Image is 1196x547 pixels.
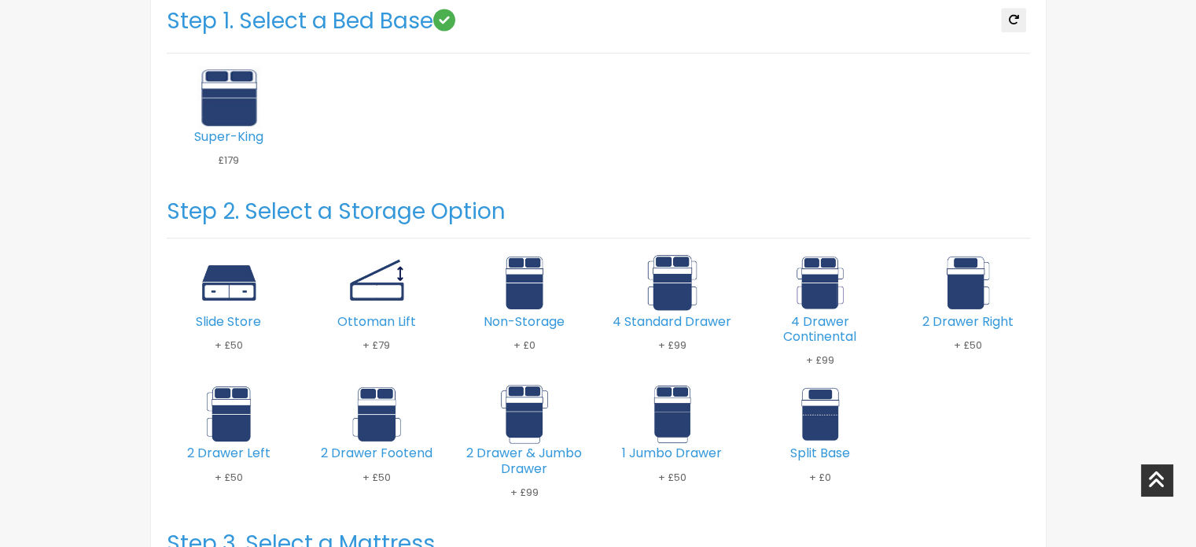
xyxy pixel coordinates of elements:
[462,314,587,329] h6: Non-Storage
[167,8,455,35] h3: Step 1. Select a Bed Base
[345,383,408,445] img: 2 Drawer Footend
[462,445,587,475] h6: 2 Drawer & Jumbo Drawer
[610,335,734,355] p: + £99
[610,314,734,329] h6: 4 Standard Drawer
[315,445,439,460] h6: 2 Drawer Footend
[493,251,556,314] img: Non-Storage
[167,198,1030,225] h3: Step 2. Select a Storage Option
[937,251,999,314] img: 2 Drawer Right
[167,468,291,487] p: + £50
[758,468,882,487] p: + £0
[906,335,1030,355] p: + £50
[610,445,734,460] h6: 1 Jumbo Drawer
[906,314,1030,329] h6: 2 Drawer Right
[758,314,882,344] h6: 4 Drawer Continental
[758,445,882,460] h6: Split Base
[641,383,704,445] img: 1 Jumbo Drawer
[197,251,260,314] img: Slide Store
[167,335,291,355] p: + £50
[610,468,734,487] p: + £50
[789,383,852,445] img: Split Base
[345,251,408,314] img: Ottoman Lift
[462,335,587,355] p: + £0
[167,150,291,170] p: £179
[315,335,439,355] p: + £79
[167,445,291,460] h6: 2 Drawer Left
[315,468,439,487] p: + £50
[493,383,556,445] img: 2 Drawer & Jumbo Drawer
[167,314,291,329] h6: Slide Store
[167,129,291,144] h6: Super-King
[641,251,704,314] img: 4 Standard Drawer
[315,314,439,329] h6: Ottoman Lift
[758,350,882,370] p: + £99
[197,383,260,445] img: 2 Drawer Left
[462,482,587,502] p: + £99
[197,66,260,129] img: Super-King
[789,251,852,314] img: 4 Drawer Continental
